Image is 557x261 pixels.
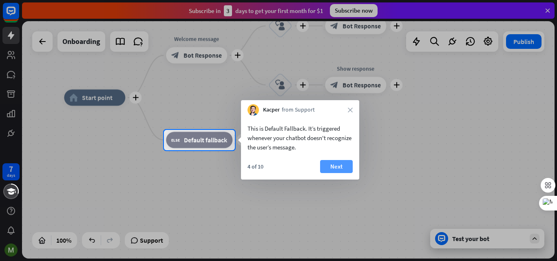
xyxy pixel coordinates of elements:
div: 4 of 10 [248,163,263,170]
button: Open LiveChat chat widget [7,3,31,28]
span: from Support [282,106,315,114]
i: block_fallback [171,136,180,144]
span: Default fallback [184,136,227,144]
div: This is Default Fallback. It’s triggered whenever your chatbot doesn't recognize the user’s message. [248,124,353,152]
button: Next [320,160,353,173]
i: close [348,107,353,112]
span: Kacper [263,106,280,114]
